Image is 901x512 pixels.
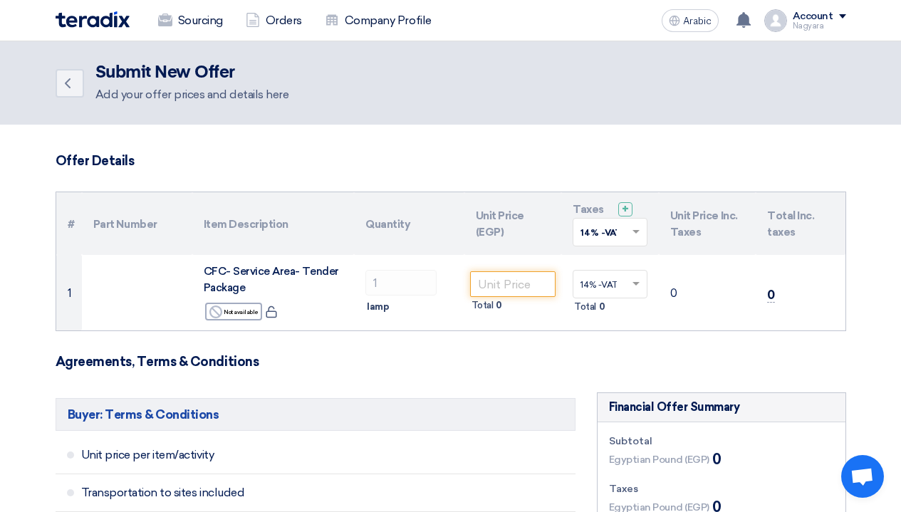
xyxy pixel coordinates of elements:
font: Unit price per item/activity [81,448,214,461]
a: Orders [234,5,313,36]
font: 0 [767,288,775,302]
font: # [68,217,75,230]
font: Total [472,300,494,310]
font: Agreements, Terms & Conditions [56,354,259,370]
font: Taxes [573,203,604,216]
font: Account [793,10,833,22]
font: Submit New Offer [95,64,235,81]
font: 0 [599,301,605,312]
img: profile_test.png [764,9,787,32]
input: RFQ_STEP1.ITEMS.2.AMOUNT_TITLE [365,270,437,296]
font: Quantity [365,217,410,230]
font: Sourcing [178,14,223,27]
div: Open chat [841,455,884,498]
font: lamp [367,301,389,312]
font: Unit Price (EGP) [476,209,524,239]
font: Not available [224,308,259,315]
font: Egyptian Pound (EGP) [609,454,709,466]
font: Offer Details [56,153,135,169]
font: Buyer: Terms & Conditions [68,407,219,422]
font: Transportation to sites included [81,486,245,499]
font: Item Description [204,217,288,230]
button: Arabic [662,9,719,32]
font: 0 [712,451,722,468]
font: Unit Price Inc. Taxes [670,209,738,239]
font: Total [574,301,596,312]
font: Arabic [683,15,712,27]
font: Part Number [93,217,157,230]
img: Teradix logo [56,11,130,28]
font: + [622,202,629,216]
font: Orders [266,14,302,27]
a: Sourcing [147,5,234,36]
font: 1 [68,286,71,299]
ng-select: VAT [573,270,647,298]
font: Taxes [609,483,639,495]
input: Unit Price [470,271,556,297]
font: Financial Offer Summary [609,400,740,414]
font: Add your offer prices and details here [95,88,289,101]
font: Nagyara [793,21,824,31]
font: CFC- Service Area- Tender Package [204,265,339,294]
font: 0 [670,286,677,299]
font: Company Profile [345,14,432,27]
font: Total Inc. taxes [767,209,814,239]
font: Subtotal [609,435,653,447]
font: 0 [496,300,502,310]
